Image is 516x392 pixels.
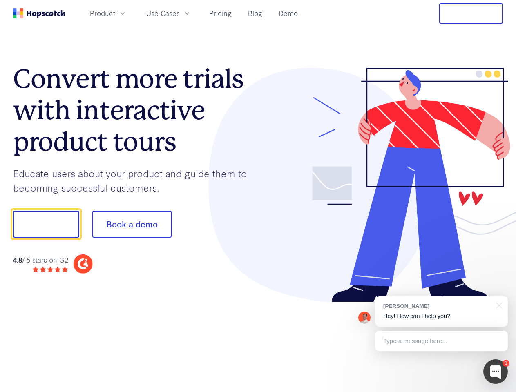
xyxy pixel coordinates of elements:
h1: Convert more trials with interactive product tours [13,63,258,157]
div: / 5 stars on G2 [13,255,68,265]
button: Free Trial [439,3,503,24]
div: [PERSON_NAME] [383,302,491,310]
span: Product [90,8,115,18]
a: Demo [275,7,301,20]
a: Blog [245,7,266,20]
a: Home [13,8,65,18]
strong: 4.8 [13,255,22,264]
img: Mark Spera [358,312,371,324]
button: Book a demo [92,211,172,238]
button: Use Cases [141,7,196,20]
p: Educate users about your product and guide them to becoming successful customers. [13,166,258,194]
p: Hey! How can I help you? [383,312,500,321]
button: Show me! [13,211,79,238]
a: Pricing [206,7,235,20]
div: 1 [503,360,509,367]
button: Product [85,7,132,20]
div: Type a message here... [375,331,508,351]
span: Use Cases [146,8,180,18]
